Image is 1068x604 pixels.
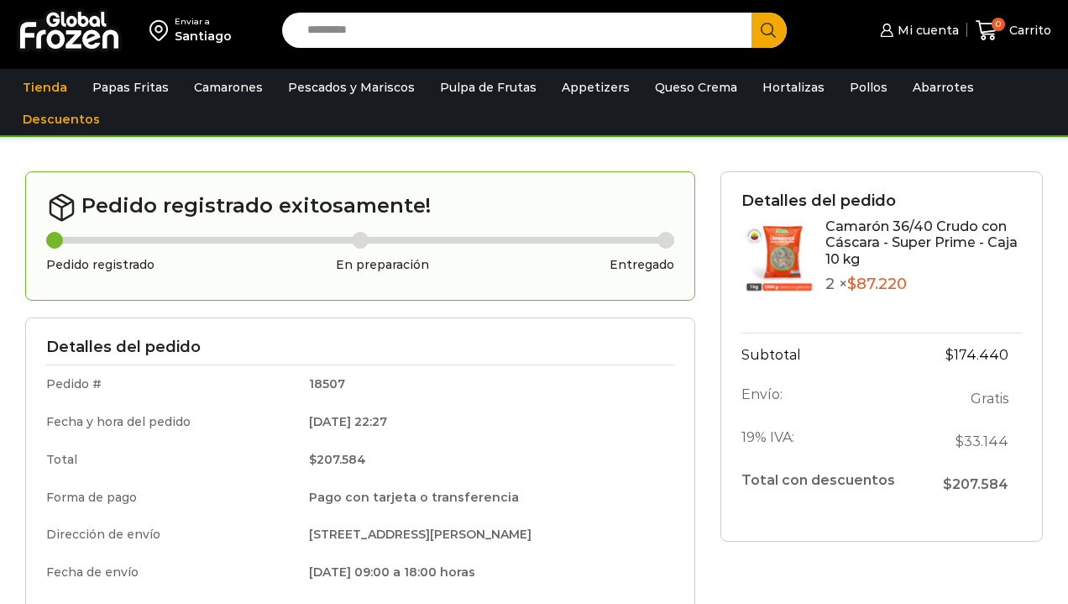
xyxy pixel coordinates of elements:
td: Pedido # [46,365,297,403]
td: Forma de pago [46,479,297,517]
a: Hortalizas [754,71,833,103]
a: Descuentos [14,103,108,135]
th: Total con descuentos [741,463,920,502]
td: Pago con tarjeta o transferencia [297,479,674,517]
button: Search button [751,13,787,48]
td: [DATE] 22:27 [297,403,674,441]
span: 0 [992,18,1005,31]
span: $ [847,275,856,293]
div: Enviar a [175,16,232,28]
div: Santiago [175,28,232,45]
p: 2 × [825,276,1022,294]
td: [STREET_ADDRESS][PERSON_NAME] [297,516,674,554]
h3: En preparación [336,258,429,272]
a: Mi cuenta [876,13,958,47]
td: Fecha de envío [46,554,297,588]
td: 18507 [297,365,674,403]
a: Pescados y Mariscos [280,71,423,103]
th: Envío: [741,377,920,420]
h3: Detalles del pedido [741,192,1022,211]
bdi: 174.440 [945,347,1008,363]
a: Abarrotes [904,71,982,103]
a: Pollos [841,71,896,103]
span: Mi cuenta [893,22,959,39]
span: Carrito [1005,22,1051,39]
td: Total [46,441,297,479]
h2: Pedido registrado exitosamente! [46,192,674,223]
a: 0 Carrito [976,11,1051,50]
a: Tienda [14,71,76,103]
h3: Entregado [610,258,674,272]
td: Dirección de envío [46,516,297,554]
th: Subtotal [741,334,920,377]
a: Queso Crema [647,71,746,103]
td: [DATE] 09:00 a 18:00 horas [297,554,674,588]
a: Papas Fritas [84,71,177,103]
span: $ [943,476,952,492]
a: Appetizers [553,71,638,103]
td: Fecha y hora del pedido [46,403,297,441]
a: Camarón 36/40 Crudo con Cáscara - Super Prime - Caja 10 kg [825,218,1018,266]
span: $ [309,452,317,467]
span: $ [945,347,954,363]
bdi: 207.584 [309,452,366,467]
a: Camarones [186,71,271,103]
a: Pulpa de Frutas [432,71,545,103]
span: 207.584 [943,476,1008,492]
img: address-field-icon.svg [149,16,175,45]
span: $ [955,433,964,449]
td: Gratis [920,377,1022,420]
h3: Detalles del pedido [46,339,674,357]
bdi: 87.220 [847,275,907,293]
h3: Pedido registrado [46,258,154,272]
th: 19% IVA: [741,420,920,463]
span: 33.144 [955,433,1008,449]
